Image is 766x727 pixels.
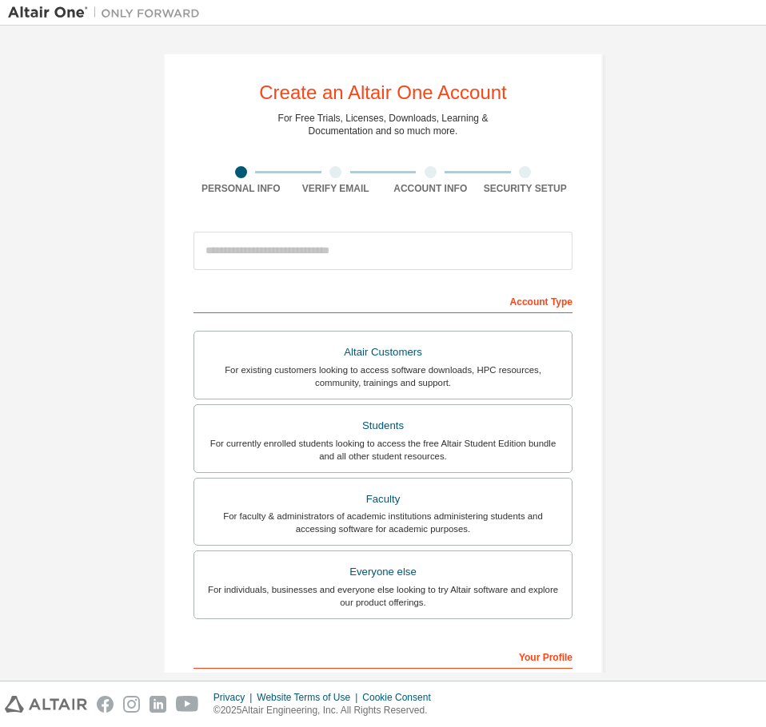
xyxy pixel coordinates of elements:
div: Account Type [193,288,573,313]
div: Security Setup [478,182,573,195]
img: Altair One [8,5,208,21]
div: Account Info [383,182,478,195]
p: © 2025 Altair Engineering, Inc. All Rights Reserved. [213,704,441,717]
img: facebook.svg [97,696,114,713]
div: For Free Trials, Licenses, Downloads, Learning & Documentation and so much more. [278,112,489,137]
div: For faculty & administrators of academic institutions administering students and accessing softwa... [204,510,562,535]
div: Verify Email [289,182,384,195]
img: linkedin.svg [150,696,166,713]
div: Website Terms of Use [257,691,362,704]
div: Create an Altair One Account [259,83,507,102]
img: altair_logo.svg [5,696,87,713]
div: For individuals, businesses and everyone else looking to try Altair software and explore our prod... [204,583,562,609]
img: youtube.svg [176,696,199,713]
div: Privacy [213,691,257,704]
img: instagram.svg [123,696,140,713]
div: Cookie Consent [362,691,440,704]
div: For existing customers looking to access software downloads, HPC resources, community, trainings ... [204,363,562,389]
div: Everyone else [204,561,562,583]
div: For currently enrolled students looking to access the free Altair Student Edition bundle and all ... [204,437,562,463]
div: Students [204,415,562,437]
div: Personal Info [193,182,289,195]
div: Your Profile [193,643,573,669]
div: Altair Customers [204,341,562,363]
div: Faculty [204,488,562,510]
